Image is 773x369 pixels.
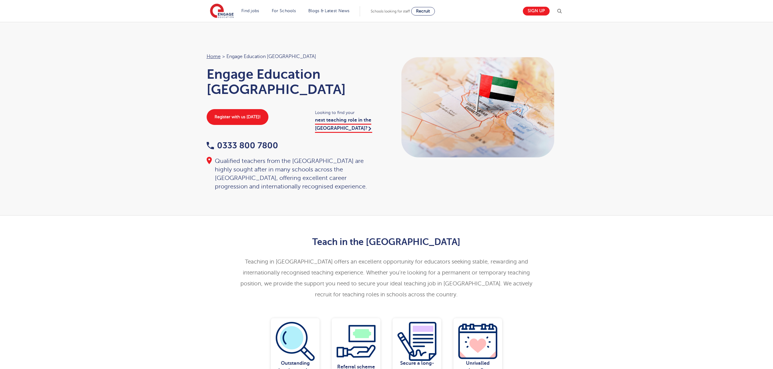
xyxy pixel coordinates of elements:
[241,9,259,13] a: Find jobs
[237,237,536,247] h2: Teach in the [GEOGRAPHIC_DATA]
[411,7,435,16] a: Recruit
[523,7,550,16] a: Sign up
[272,9,296,13] a: For Schools
[210,4,234,19] img: Engage Education
[315,109,380,116] span: Looking to find your
[207,53,381,60] nav: breadcrumb
[240,259,532,298] span: Teaching in [GEOGRAPHIC_DATA] offers an excellent opportunity for educators seeking stable, rewar...
[207,141,278,150] a: 0333 800 7800
[207,157,381,191] div: Qualified teachers from the [GEOGRAPHIC_DATA] are highly sought after in many schools across the ...
[207,54,221,59] a: Home
[315,117,372,133] a: next teaching role in the [GEOGRAPHIC_DATA]?
[207,109,268,125] a: Register with us [DATE]!
[308,9,350,13] a: Blogs & Latest News
[222,54,225,59] span: >
[226,53,316,60] span: Engage Education [GEOGRAPHIC_DATA]
[371,9,410,13] span: Schools looking for staff
[416,9,430,13] span: Recruit
[207,67,381,97] h1: Engage Education [GEOGRAPHIC_DATA]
